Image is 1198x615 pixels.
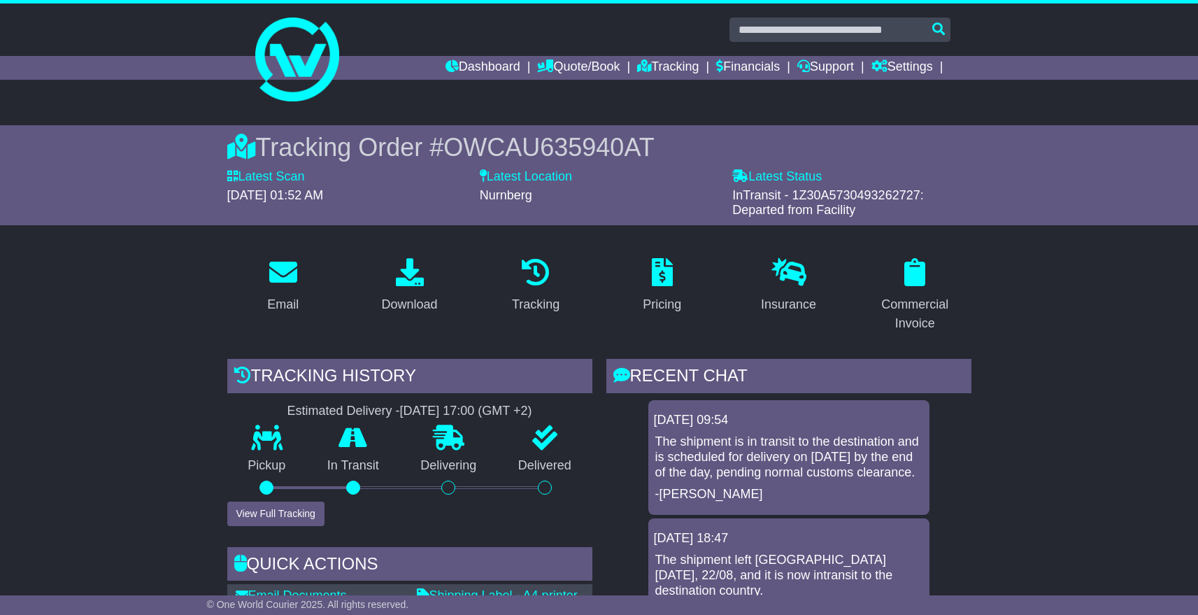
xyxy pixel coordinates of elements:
[445,56,520,80] a: Dashboard
[258,253,308,319] a: Email
[236,588,347,602] a: Email Documents
[227,458,307,474] p: Pickup
[267,295,299,314] div: Email
[537,56,620,80] a: Quote/Book
[400,458,498,474] p: Delivering
[306,458,400,474] p: In Transit
[732,169,822,185] label: Latest Status
[480,188,532,202] span: Nurnberg
[859,253,971,338] a: Commercial Invoice
[655,553,922,598] p: The shipment left [GEOGRAPHIC_DATA] [DATE], 22/08, and it is now intransit to the destination cou...
[654,413,924,428] div: [DATE] 09:54
[752,253,825,319] a: Insurance
[417,588,578,602] a: Shipping Label - A4 printer
[634,253,690,319] a: Pricing
[443,133,654,162] span: OWCAU635940AT
[503,253,569,319] a: Tracking
[732,188,924,218] span: InTransit - 1Z30A5730493262727: Departed from Facility
[372,253,446,319] a: Download
[227,359,592,397] div: Tracking history
[227,188,324,202] span: [DATE] 01:52 AM
[227,132,971,162] div: Tracking Order #
[381,295,437,314] div: Download
[400,404,532,419] div: [DATE] 17:00 (GMT +2)
[606,359,971,397] div: RECENT CHAT
[227,547,592,585] div: Quick Actions
[716,56,780,80] a: Financials
[871,56,933,80] a: Settings
[654,531,924,546] div: [DATE] 18:47
[797,56,854,80] a: Support
[868,295,962,333] div: Commercial Invoice
[655,434,922,480] p: The shipment is in transit to the destination and is scheduled for delivery on [DATE] by the end ...
[637,56,699,80] a: Tracking
[480,169,572,185] label: Latest Location
[227,502,325,526] button: View Full Tracking
[655,487,922,502] p: -[PERSON_NAME]
[207,599,409,610] span: © One World Courier 2025. All rights reserved.
[643,295,681,314] div: Pricing
[497,458,592,474] p: Delivered
[227,169,305,185] label: Latest Scan
[512,295,559,314] div: Tracking
[227,404,592,419] div: Estimated Delivery -
[761,295,816,314] div: Insurance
